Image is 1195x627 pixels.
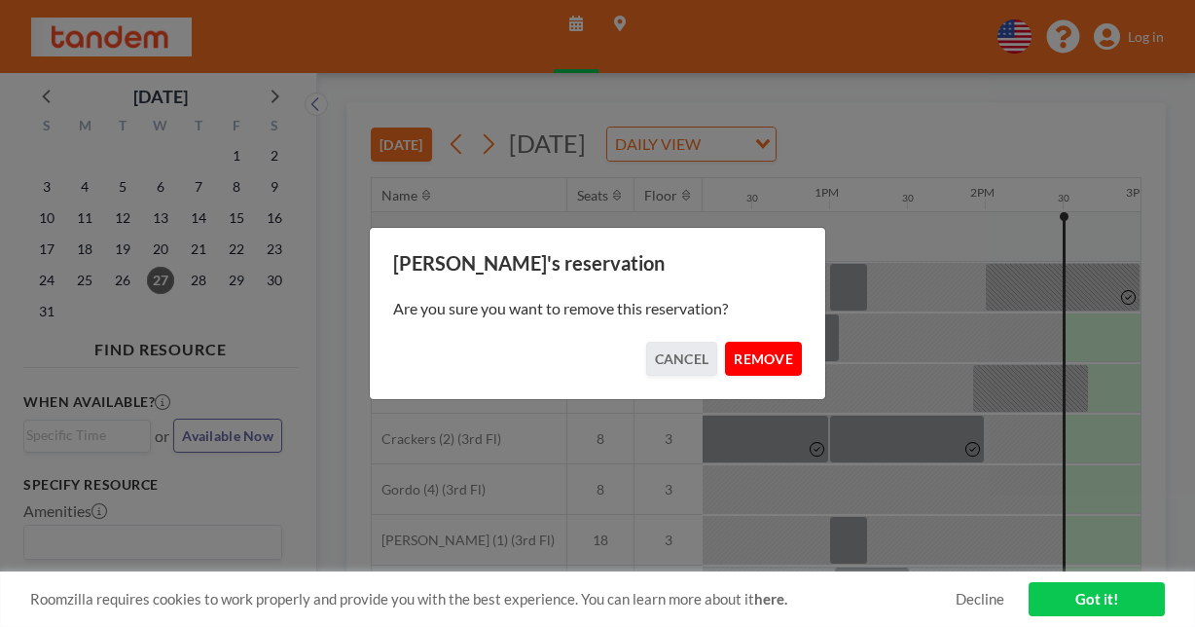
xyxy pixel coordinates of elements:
[956,590,1004,609] a: Decline
[30,590,956,609] span: Roomzilla requires cookies to work properly and provide you with the best experience. You can lea...
[393,251,802,276] h3: [PERSON_NAME]'s reservation
[754,590,787,608] a: here.
[1029,582,1165,616] a: Got it!
[725,342,802,376] button: REMOVE
[393,299,802,318] p: Are you sure you want to remove this reservation?
[646,342,718,376] button: CANCEL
